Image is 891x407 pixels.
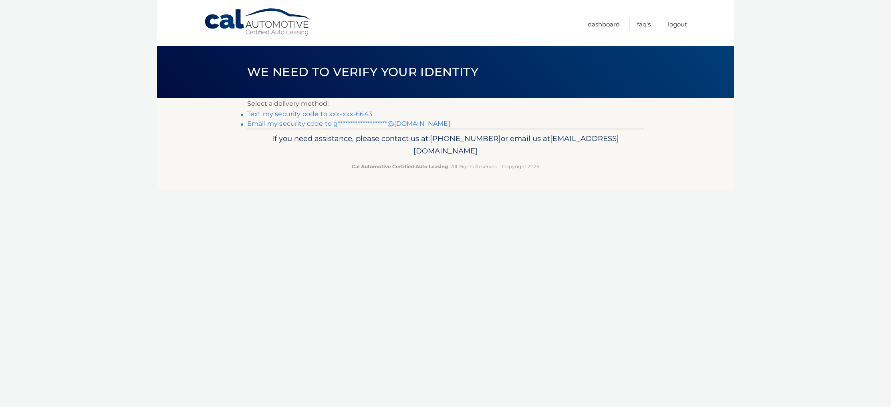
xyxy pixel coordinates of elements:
[252,132,639,158] p: If you need assistance, please contact us at: or email us at
[637,18,651,31] a: FAQ's
[588,18,620,31] a: Dashboard
[247,98,644,109] p: Select a delivery method:
[352,163,448,169] strong: Cal Automotive Certified Auto Leasing
[252,162,639,171] p: - All Rights Reserved - Copyright 2025
[247,64,478,79] span: We need to verify your identity
[668,18,687,31] a: Logout
[430,134,501,143] span: [PHONE_NUMBER]
[247,110,372,118] a: Text my security code to xxx-xxx-6643
[204,8,312,36] a: Cal Automotive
